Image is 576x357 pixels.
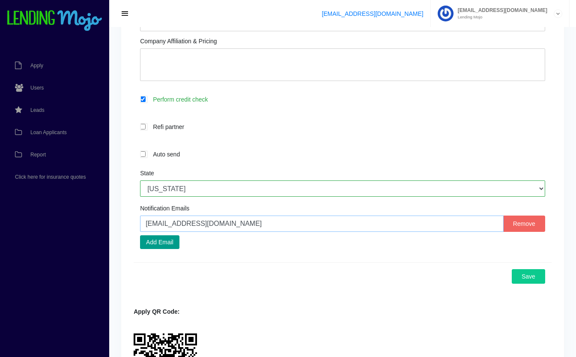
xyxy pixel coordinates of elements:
label: State [140,170,154,176]
label: Notification Emails [140,205,189,211]
span: Report [30,152,46,157]
span: Leads [30,108,45,113]
button: Add Email [140,235,179,249]
span: Apply [30,63,43,68]
div: Apply QR Code: [134,307,552,316]
button: Remove [503,216,545,232]
label: Perform credit check [149,94,545,104]
img: logo-small.png [6,10,103,32]
span: Users [30,85,44,90]
label: Refi partner [149,122,545,132]
label: Auto send [149,149,545,159]
span: Click here for insurance quotes [15,174,86,180]
a: [EMAIL_ADDRESS][DOMAIN_NAME] [322,10,423,17]
small: Lending Mojo [454,15,547,19]
span: [EMAIL_ADDRESS][DOMAIN_NAME] [454,8,547,13]
img: Profile image [438,6,454,21]
span: Loan Applicants [30,130,67,135]
button: Save [512,269,545,284]
label: Company Affiliation & Pricing [140,38,217,44]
